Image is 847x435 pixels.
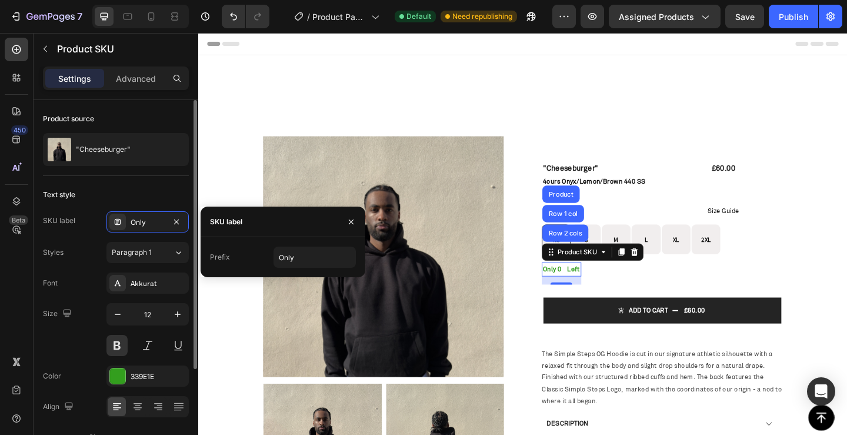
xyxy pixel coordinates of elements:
button: Publish [769,5,818,28]
p: Product SKU [57,42,184,56]
div: Text style [43,190,75,200]
p: "Cheeseburger" [76,145,131,154]
div: Prefix [210,252,230,263]
span: Assigned Products [619,11,694,23]
div: Font [43,278,58,288]
input: E.g: SKU [274,247,356,268]
button: Assigned Products [609,5,721,28]
div: Align [43,399,76,415]
iframe: Design area [198,33,847,435]
h2: Only 0 [374,250,416,265]
img: product feature img [48,138,71,161]
h2: SIZE [374,188,502,200]
span: 2XL [547,220,558,229]
div: Row 2 cols [379,214,419,221]
div: Akkurat [131,278,186,289]
div: Add to cart [468,297,511,307]
div: SKU label [43,215,75,226]
h2: Size Guide [507,188,636,200]
div: Row 1 col [379,193,415,200]
span: Save [735,12,755,22]
h1: "Cheeseburger" [374,141,502,154]
div: Beta [9,215,28,225]
div: Undo/Redo [222,5,269,28]
span: L [485,220,489,229]
div: Only [131,217,165,228]
div: Product source [43,114,94,124]
div: £60.00 [527,296,552,308]
p: 7 [77,9,82,24]
div: SKU label [210,217,242,227]
div: Styles [43,247,64,258]
div: Open Intercom Messenger [807,377,835,406]
div: Size [43,306,74,322]
div: 450 [11,125,28,135]
p: Advanced [116,72,156,85]
p: Settings [58,72,91,85]
div: Publish [779,11,808,23]
span: Need republishing [452,11,512,22]
span: The Simple Steps OG Hoodie is cut in our signature athletic silhouette with a relaxed fit through... [374,344,635,404]
span: / [307,11,310,23]
span: Product Page - [DATE] 06:51:52 [312,11,366,23]
button: Paragraph 1 [106,242,189,263]
div: £60.00 [507,141,636,154]
button: Add to cart [375,288,634,316]
button: 7 [5,5,88,28]
span: Default [406,11,431,22]
h2: 4ours Onyx/Lemon/Brown 440 SS [374,154,502,169]
span: XL [516,220,523,229]
span: Paragraph 1 [112,247,152,258]
div: Product SKU [388,233,436,244]
div: Color [43,371,61,381]
span: M [452,220,457,229]
button: Save [725,5,764,28]
p: Left [401,251,613,264]
div: Product [379,172,410,179]
div: 339E1E [131,371,186,382]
